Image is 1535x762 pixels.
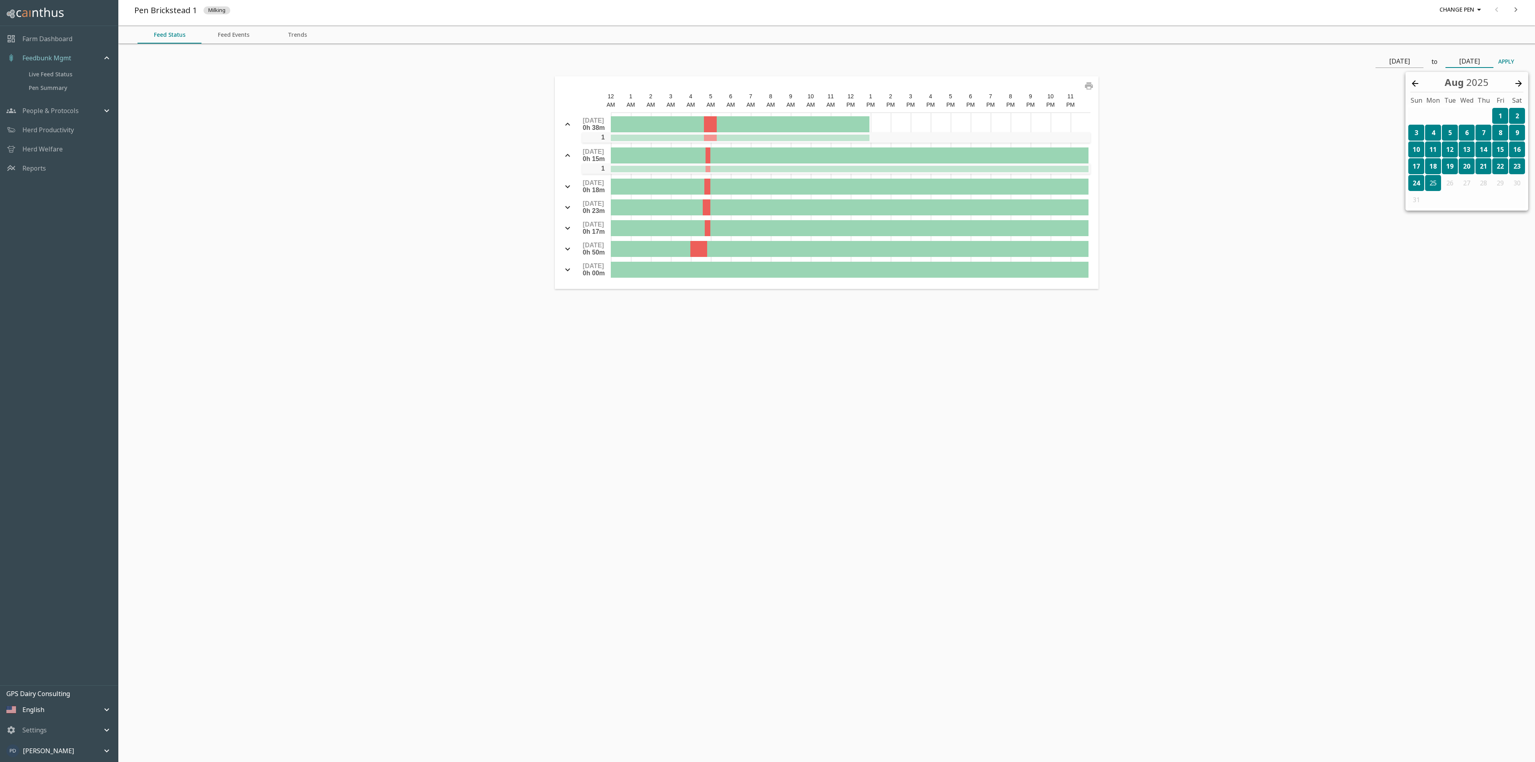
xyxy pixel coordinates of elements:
[22,163,46,173] a: Reports
[1475,125,1491,141] div: Choose Thursday, August 7th, 2025
[727,101,735,108] span: AM
[1408,141,1424,157] div: Choose Sunday, August 10th, 2025
[583,228,605,235] span: 0h 17m
[1408,192,1424,208] div: Not available Sunday, August 31st, 2025
[1442,141,1458,157] div: Choose Tuesday, August 12th, 2025
[701,92,721,101] div: 5
[987,101,995,108] span: PM
[761,92,781,101] div: 8
[747,101,755,108] span: AM
[1492,108,1508,124] div: Choose Friday, August 1st, 2025
[767,101,775,108] span: AM
[1475,158,1491,174] div: Choose Thursday, August 21st, 2025
[927,101,935,108] span: PM
[1061,92,1080,101] div: 11
[1047,101,1055,108] span: PM
[1459,125,1475,141] div: Choose Wednesday, August 6th, 2025
[583,179,604,186] span: [DATE]
[801,92,821,101] div: 10
[1001,92,1021,101] div: 8
[1445,75,1489,90] div: Aug
[583,242,604,249] span: [DATE]
[601,92,621,101] div: 12
[1408,107,1525,208] div: month 2025-08
[1442,125,1458,141] div: Choose Tuesday, August 5th, 2025
[583,270,605,277] span: 0h 00m
[201,26,265,44] button: Feed Events
[1459,175,1475,191] div: Not available Wednesday, August 27th, 2025
[827,101,835,108] span: AM
[1425,141,1441,157] div: Choose Monday, August 11th, 2025
[1509,141,1525,157] div: Choose Saturday, August 16th, 2025
[1492,158,1508,174] div: Choose Friday, August 22nd, 2025
[1408,97,1424,103] div: Sun
[583,155,605,162] span: 0h 15m
[947,101,955,108] span: PM
[22,125,74,135] a: Herd Productivity
[583,249,605,256] span: 0h 50m
[1067,101,1075,108] span: PM
[867,101,875,108] span: PM
[1425,175,1441,191] div: Choose Monday, August 25th, 2025
[23,746,74,756] p: [PERSON_NAME]
[1459,141,1475,157] div: Choose Wednesday, August 13th, 2025
[1442,158,1458,174] div: Choose Tuesday, August 19th, 2025
[1466,75,1489,90] div: 2025
[22,106,79,115] p: People & Protocols
[1492,97,1508,103] div: Fri
[901,92,921,101] div: 3
[707,101,715,108] span: AM
[1431,57,1437,66] p: to
[1509,125,1525,141] div: Choose Saturday, August 9th, 2025
[1459,158,1475,174] div: Choose Wednesday, August 20th, 2025
[22,144,63,154] a: Herd Welfare
[583,263,604,269] span: [DATE]
[961,92,981,101] div: 6
[583,221,604,228] span: [DATE]
[1492,141,1508,157] div: Choose Friday, August 15th, 2025
[1493,54,1519,69] button: Apply
[29,70,112,79] span: Live Feed Status
[1376,55,1423,68] input: Start Date
[607,101,615,108] span: AM
[781,92,801,101] div: 9
[583,148,604,155] span: [DATE]
[841,92,861,101] div: 12
[847,101,855,108] span: PM
[721,92,741,101] div: 6
[741,92,761,101] div: 7
[583,117,604,124] span: [DATE]
[807,101,815,108] span: AM
[1492,125,1508,141] div: Choose Friday, August 8th, 2025
[681,92,701,101] div: 4
[1425,125,1441,141] div: Choose Monday, August 4th, 2025
[22,34,72,44] a: Farm Dashboard
[583,124,605,131] span: 0h 38m
[29,84,112,92] span: Pen Summary
[907,101,915,108] span: PM
[583,187,605,193] span: 0h 18m
[1425,97,1441,103] div: Mon
[967,101,975,108] span: PM
[22,53,71,63] p: Feedbunk Mgmt
[203,6,230,14] span: Milking
[1007,101,1015,108] span: PM
[1509,175,1525,191] div: Not available Saturday, August 30th, 2025
[667,101,675,108] span: AM
[601,165,605,172] span: 1
[687,101,695,108] span: AM
[1079,76,1098,95] button: print chart
[1021,92,1041,101] div: 9
[787,101,795,108] span: AM
[583,207,605,214] span: 0h 23m
[1445,55,1493,68] input: End Date
[647,101,655,108] span: AM
[134,5,197,16] h5: Pen Brickstead 1
[621,92,641,101] div: 1
[1475,97,1491,103] div: Thu
[1509,97,1525,103] div: Sat
[1442,175,1458,191] div: Not available Tuesday, August 26th, 2025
